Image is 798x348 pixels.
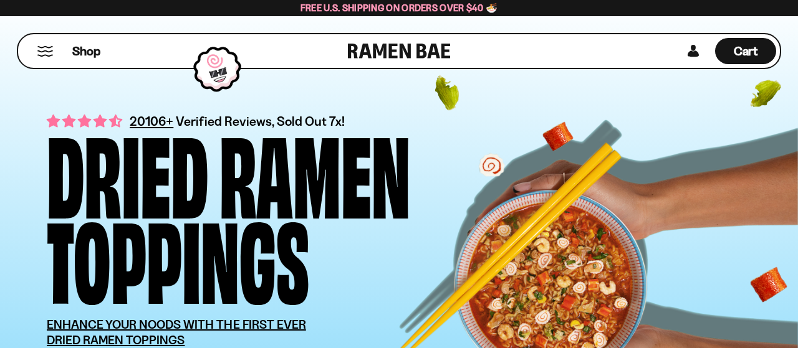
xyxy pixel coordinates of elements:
[47,128,208,213] div: Dried
[715,34,776,68] a: Cart
[734,44,758,59] span: Cart
[47,317,306,347] u: ENHANCE YOUR NOODS WITH THE FIRST EVER DRIED RAMEN TOPPINGS
[219,128,410,213] div: Ramen
[300,2,498,14] span: Free U.S. Shipping on Orders over $40 🍜
[37,46,54,57] button: Mobile Menu Trigger
[72,43,100,60] span: Shop
[47,213,309,298] div: Toppings
[72,38,100,64] a: Shop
